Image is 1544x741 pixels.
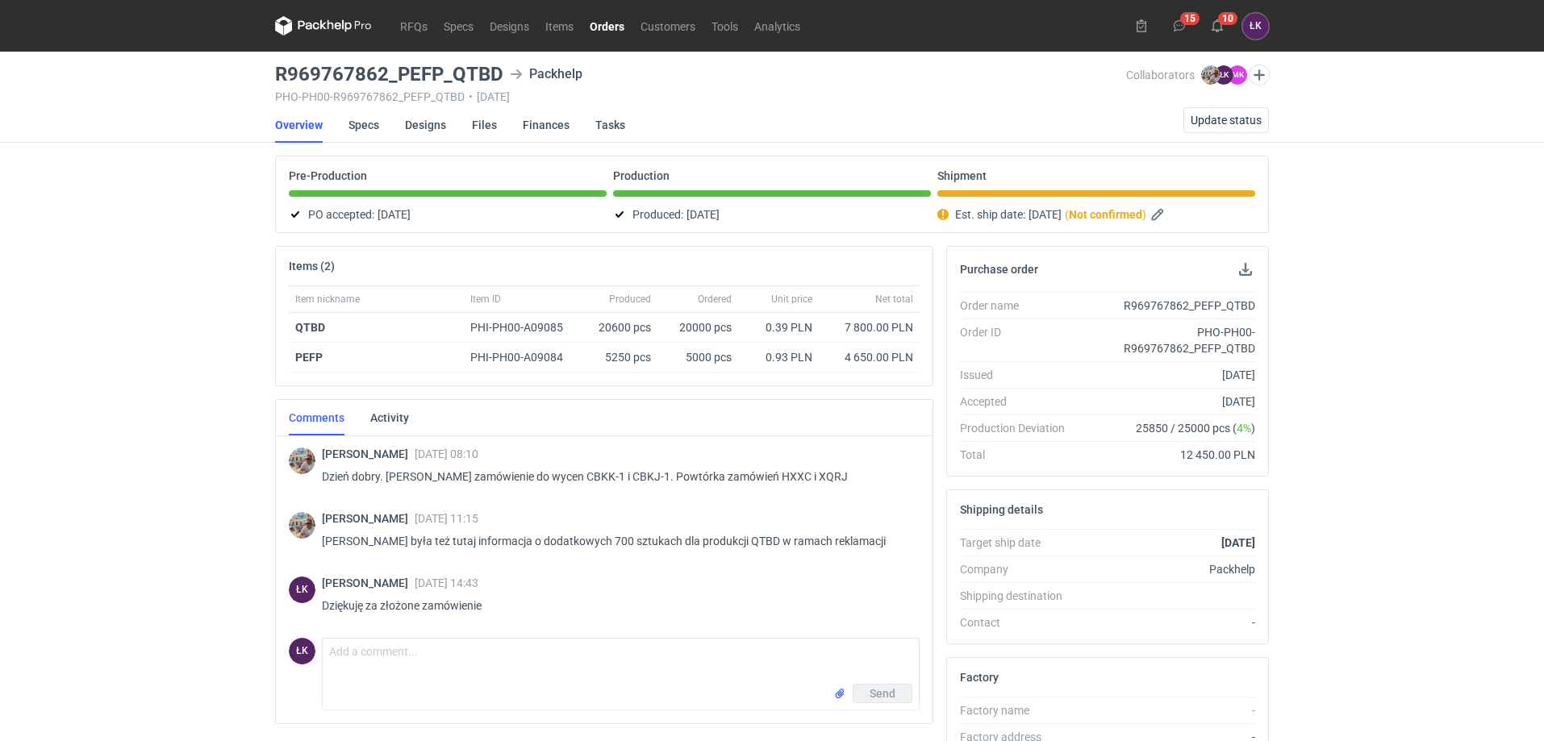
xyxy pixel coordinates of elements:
[289,260,335,273] h2: Items (2)
[745,319,812,335] div: 0.39 PLN
[1069,208,1142,221] strong: Not confirmed
[1126,69,1195,81] span: Collaborators
[275,107,323,143] a: Overview
[960,588,1078,604] div: Shipping destination
[289,400,344,435] a: Comments
[415,512,478,525] span: [DATE] 11:15
[1204,13,1230,39] button: 10
[1078,367,1255,383] div: [DATE]
[415,577,478,589] span: [DATE] 14:43
[960,393,1078,410] div: Accepted
[960,420,1078,436] div: Production Deviation
[470,349,578,365] div: PHI-PH00-A09084
[289,577,315,603] figcaption: ŁK
[960,298,1078,314] div: Order name
[1191,114,1262,126] span: Update status
[870,688,895,699] span: Send
[609,293,651,306] span: Produced
[1078,702,1255,718] div: -
[275,65,503,84] h3: R969767862_PEFP_QTBD
[1228,65,1247,85] figcaption: MK
[582,16,632,35] a: Orders
[295,351,323,364] strong: PEFP
[657,313,738,343] div: 20000 pcs
[275,16,372,35] svg: Packhelp Pro
[1078,298,1255,314] div: R969767862_PEFP_QTBD
[289,448,315,474] img: Michał Palasek
[523,107,570,143] a: Finances
[595,107,625,143] a: Tasks
[1078,324,1255,356] div: PHO-PH00-R969767862_PEFP_QTBD
[1236,260,1255,279] button: Download PO
[1078,393,1255,410] div: [DATE]
[472,107,497,143] a: Files
[1242,13,1269,40] div: Łukasz Kowalski
[322,596,907,615] p: Dziękuję za złożone zamówienie
[875,293,913,306] span: Net total
[289,512,315,539] img: Michał Palasek
[1214,65,1233,85] figcaption: ŁK
[469,90,473,103] span: •
[698,293,732,306] span: Ordered
[322,467,907,486] p: Dzień dobry. [PERSON_NAME] zamówienie do wycen CBKK-1 i CBKJ-1. Powtórka zamówień HXXC i XQRJ
[960,702,1078,718] div: Factory name
[1242,13,1269,40] button: ŁK
[322,531,907,551] p: [PERSON_NAME] była też tutaj informacja o dodatkowych 700 sztukach dla produkcji QTBD w ramach re...
[613,205,931,224] div: Produced:
[289,205,607,224] div: PO accepted:
[960,367,1078,383] div: Issued
[1065,208,1069,221] em: (
[405,107,446,143] a: Designs
[1201,65,1221,85] img: Michał Palasek
[825,319,913,335] div: 7 800.00 PLN
[703,16,746,35] a: Tools
[275,90,1126,103] div: PHO-PH00-R969767862_PEFP_QTBD [DATE]
[745,349,812,365] div: 0.93 PLN
[937,205,1255,224] div: Est. ship date:
[613,169,670,182] p: Production
[370,400,409,435] a: Activity
[1029,205,1062,224] span: [DATE]
[392,16,436,35] a: RFQs
[1142,208,1146,221] em: )
[289,638,315,664] figcaption: ŁK
[1078,447,1255,463] div: 12 450.00 PLN
[1150,205,1169,224] button: Edit estimated shipping date
[348,107,379,143] a: Specs
[937,169,987,182] p: Shipment
[470,293,501,306] span: Item ID
[1249,65,1270,85] button: Edit collaborators
[436,16,482,35] a: Specs
[960,561,1078,577] div: Company
[825,349,913,365] div: 4 650.00 PLN
[686,205,720,224] span: [DATE]
[1136,420,1255,436] span: 25850 / 25000 pcs ( )
[1183,107,1269,133] button: Update status
[295,293,360,306] span: Item nickname
[853,684,912,703] button: Send
[960,503,1043,516] h2: Shipping details
[585,313,657,343] div: 20600 pcs
[960,614,1078,631] div: Contact
[632,16,703,35] a: Customers
[289,169,367,182] p: Pre-Production
[378,205,411,224] span: [DATE]
[1078,561,1255,577] div: Packhelp
[657,343,738,373] div: 5000 pcs
[960,447,1078,463] div: Total
[1221,536,1255,549] strong: [DATE]
[960,324,1078,356] div: Order ID
[1078,614,1255,631] div: -
[289,577,315,603] div: Łukasz Kowalski
[960,263,1038,276] h2: Purchase order
[746,16,808,35] a: Analytics
[295,321,325,334] strong: QTBD
[510,65,582,84] div: Packhelp
[537,16,582,35] a: Items
[470,319,578,335] div: PHI-PH00-A09085
[322,577,415,589] span: [PERSON_NAME]
[771,293,812,306] span: Unit price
